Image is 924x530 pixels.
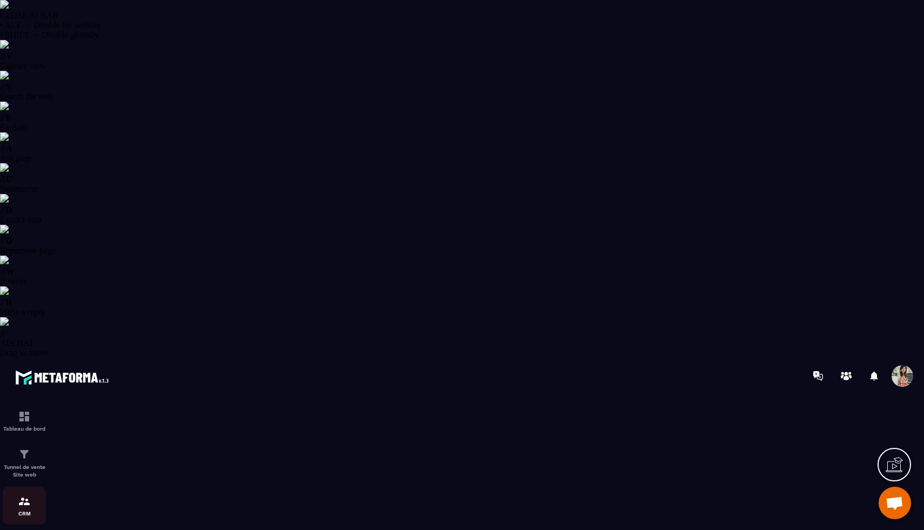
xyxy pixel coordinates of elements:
p: CRM [3,511,46,516]
img: formation [18,448,31,461]
img: formation [18,495,31,508]
div: Ouvrir le chat [879,487,911,519]
p: Tunnel de vente Site web [3,464,46,479]
a: formationformationCRM [3,487,46,525]
a: formationformationTunnel de vente Site web [3,440,46,487]
img: logo [15,367,112,387]
img: formation [18,410,31,423]
p: Tableau de bord [3,426,46,432]
a: formationformationTableau de bord [3,402,46,440]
